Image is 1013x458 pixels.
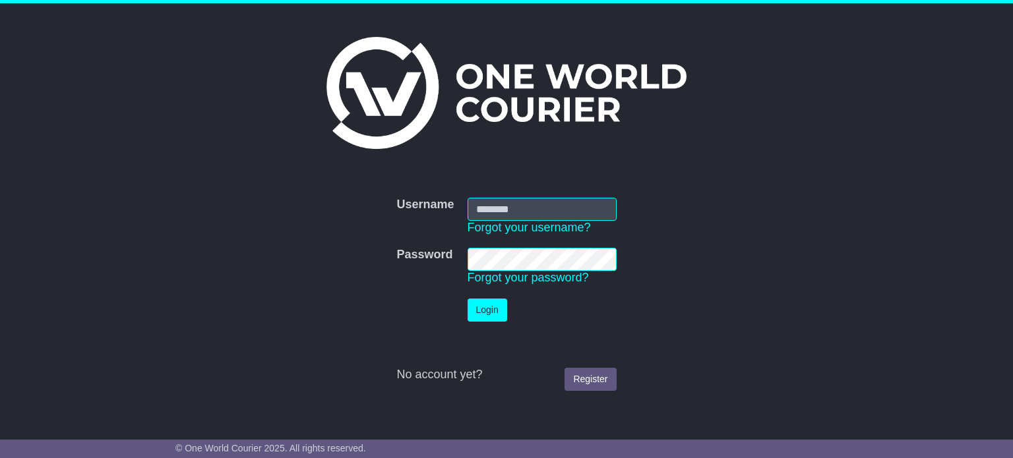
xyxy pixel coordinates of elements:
[396,248,452,262] label: Password
[565,368,616,391] a: Register
[396,198,454,212] label: Username
[468,299,507,322] button: Login
[396,368,616,382] div: No account yet?
[468,221,591,234] a: Forgot your username?
[468,271,589,284] a: Forgot your password?
[175,443,366,453] span: © One World Courier 2025. All rights reserved.
[326,37,687,149] img: One World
